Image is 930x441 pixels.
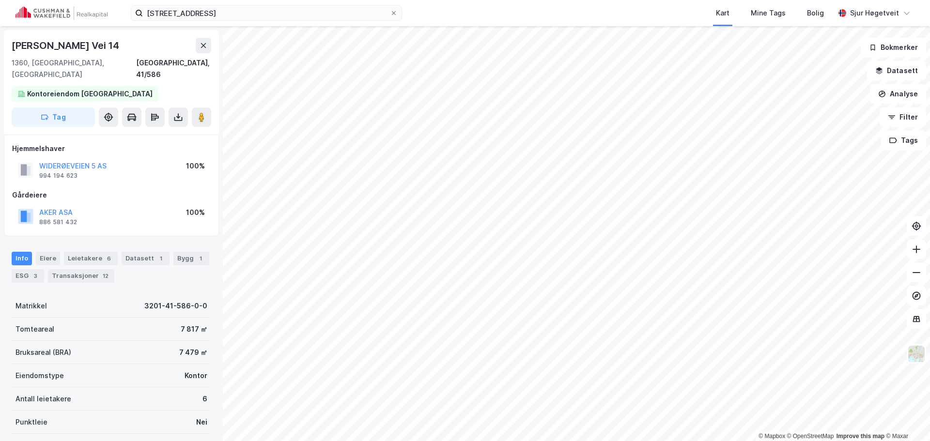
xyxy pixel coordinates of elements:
div: [PERSON_NAME] Vei 14 [12,38,121,53]
div: 7 479 ㎡ [179,347,207,358]
div: Antall leietakere [15,393,71,405]
div: Matrikkel [15,300,47,312]
div: Datasett [122,252,170,265]
div: 3201-41-586-0-0 [144,300,207,312]
div: 12 [101,271,110,281]
div: 100% [186,207,205,218]
img: cushman-wakefield-realkapital-logo.202ea83816669bd177139c58696a8fa1.svg [15,6,108,20]
div: Sjur Høgetveit [850,7,899,19]
div: Kontoreiendom [GEOGRAPHIC_DATA] [27,88,153,100]
iframe: Chat Widget [882,395,930,441]
div: 886 581 432 [39,218,77,226]
div: Leietakere [64,252,118,265]
div: Gårdeiere [12,189,211,201]
a: Mapbox [759,433,785,440]
div: Bruksareal (BRA) [15,347,71,358]
div: Bygg [173,252,209,265]
div: Kontor [185,370,207,381]
button: Bokmerker [861,38,926,57]
img: Z [907,345,926,363]
div: Eiere [36,252,60,265]
div: 6 [104,254,114,263]
button: Tag [12,107,95,127]
div: Mine Tags [751,7,786,19]
div: Kart [716,7,729,19]
div: 1 [196,254,205,263]
div: Kontrollprogram for chat [882,395,930,441]
div: Transaksjoner [48,269,114,283]
div: 100% [186,160,205,172]
input: Søk på adresse, matrikkel, gårdeiere, leietakere eller personer [143,6,390,20]
div: 1 [156,254,166,263]
div: 3 [31,271,40,281]
div: [GEOGRAPHIC_DATA], 41/586 [136,57,211,80]
div: ESG [12,269,44,283]
div: Eiendomstype [15,370,64,381]
a: Improve this map [837,433,884,440]
div: Hjemmelshaver [12,143,211,154]
div: Tomteareal [15,323,54,335]
button: Datasett [867,61,926,80]
button: Filter [880,107,926,127]
div: Punktleie [15,416,47,428]
div: Info [12,252,32,265]
a: OpenStreetMap [787,433,834,440]
button: Analyse [870,84,926,104]
div: 6 [202,393,207,405]
div: Bolig [807,7,824,19]
div: Nei [196,416,207,428]
div: 994 194 623 [39,172,77,180]
button: Tags [881,131,926,150]
div: 7 817 ㎡ [181,323,207,335]
div: 1360, [GEOGRAPHIC_DATA], [GEOGRAPHIC_DATA] [12,57,136,80]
